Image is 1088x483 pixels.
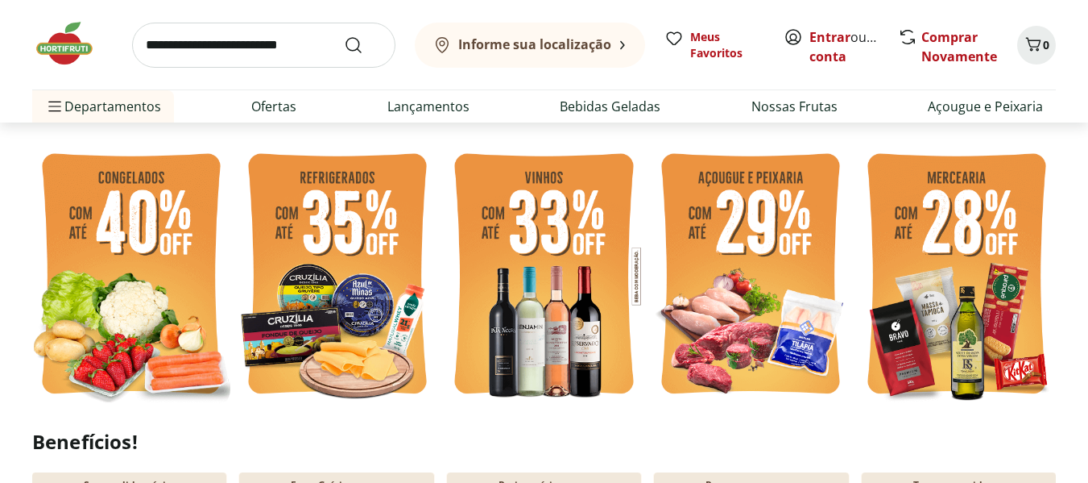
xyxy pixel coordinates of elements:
button: Informe sua localização [415,23,645,68]
img: vinho [445,144,643,409]
img: Hortifruti [32,19,113,68]
button: Menu [45,87,64,126]
a: Comprar Novamente [921,28,997,65]
img: açougue [652,144,850,409]
h2: Benefícios! [32,431,1056,453]
button: Submit Search [344,35,383,55]
a: Meus Favoritos [664,29,764,61]
button: Carrinho [1017,26,1056,65]
span: ou [809,27,881,66]
input: search [132,23,395,68]
a: Nossas Frutas [751,97,838,116]
span: Meus Favoritos [690,29,764,61]
a: Bebidas Geladas [560,97,660,116]
a: Ofertas [251,97,296,116]
img: mercearia [858,144,1056,409]
a: Lançamentos [387,97,470,116]
span: 0 [1043,37,1049,52]
a: Açougue e Peixaria [928,97,1043,116]
a: Criar conta [809,28,898,65]
img: refrigerados [238,144,436,409]
a: Entrar [809,28,850,46]
img: feira [32,144,230,409]
span: Departamentos [45,87,161,126]
b: Informe sua localização [458,35,611,53]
